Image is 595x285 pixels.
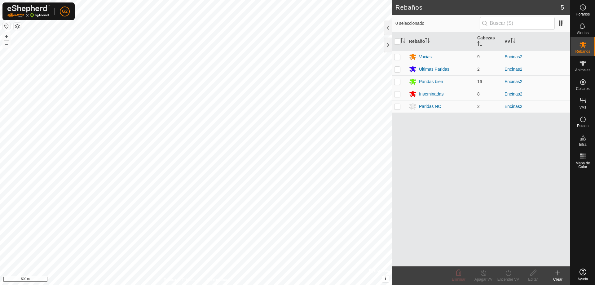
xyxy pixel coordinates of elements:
div: Editar [521,277,545,282]
div: Vacias [419,54,432,60]
span: Ayuda [578,277,588,281]
div: Paridas bien [419,78,443,85]
p-sorticon: Activar para ordenar [477,42,482,47]
button: i [382,275,389,282]
a: Encinas2 [505,91,522,96]
span: 5 [561,3,564,12]
img: Logo Gallagher [7,5,50,18]
span: Infra [579,143,586,146]
a: Ayuda [571,266,595,283]
a: Encinas2 [505,67,522,72]
div: Ultimas Paridas [419,66,449,73]
div: Apagar VV [471,277,496,282]
span: G2 [62,8,68,15]
a: Encinas2 [505,54,522,59]
span: VVs [579,105,586,109]
span: Estado [577,124,588,128]
span: Alertas [577,31,588,35]
th: Rebaño [407,32,475,51]
span: 0 seleccionado [395,20,480,27]
button: Restablecer Mapa [3,22,10,30]
button: + [3,33,10,40]
th: Cabezas [475,32,502,51]
span: i [385,276,386,281]
button: – [3,41,10,48]
span: Horarios [576,12,590,16]
p-sorticon: Activar para ordenar [400,39,405,44]
h2: Rebaños [395,4,561,11]
span: Rebaños [575,50,590,53]
a: Encinas2 [505,79,522,84]
span: Collares [576,87,589,91]
input: Buscar (S) [480,17,555,30]
span: 9 [477,54,480,59]
div: Paridas NO [419,103,441,110]
a: Encinas2 [505,104,522,109]
a: Contáctenos [207,277,228,283]
div: Inseminadas [419,91,443,97]
span: 2 [477,67,480,72]
div: Encender VV [496,277,521,282]
span: Mapa de Calor [572,161,593,169]
a: Política de Privacidad [164,277,200,283]
th: VV [502,32,570,51]
p-sorticon: Activar para ordenar [510,39,515,44]
span: 8 [477,91,480,96]
span: 2 [477,104,480,109]
p-sorticon: Activar para ordenar [425,39,430,44]
button: Capas del Mapa [14,23,21,30]
span: Eliminar [452,277,465,282]
div: Crear [545,277,570,282]
span: Animales [575,68,590,72]
span: 16 [477,79,482,84]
